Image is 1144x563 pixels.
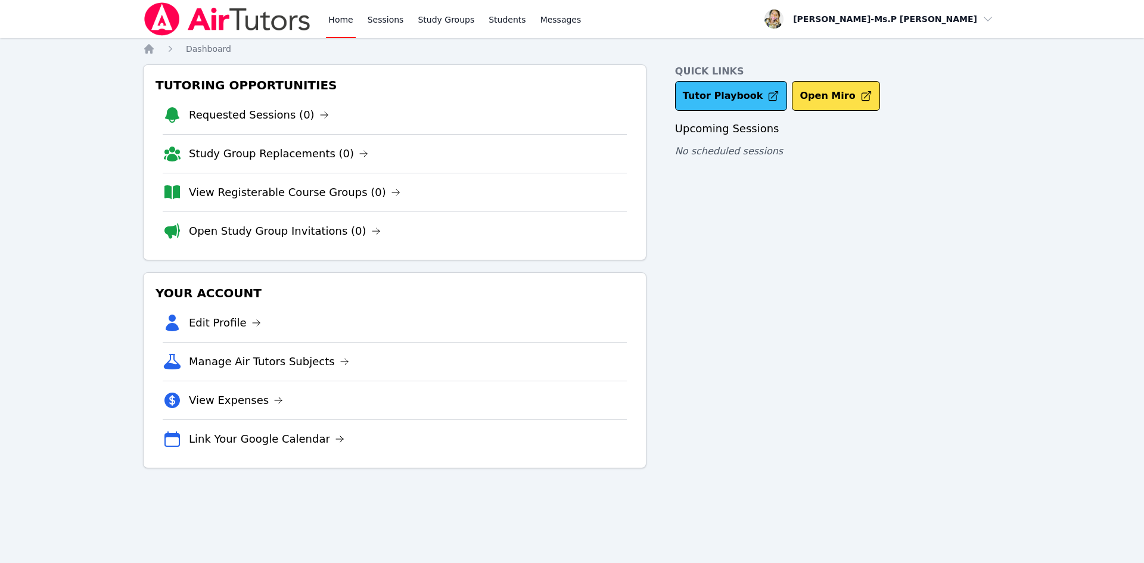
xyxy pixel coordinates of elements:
img: Air Tutors [143,2,312,36]
h4: Quick Links [675,64,1001,79]
h3: Tutoring Opportunities [153,74,636,96]
a: Open Study Group Invitations (0) [189,223,381,239]
a: Manage Air Tutors Subjects [189,353,349,370]
a: Tutor Playbook [675,81,788,111]
nav: Breadcrumb [143,43,1001,55]
h3: Upcoming Sessions [675,120,1001,137]
button: Open Miro [792,81,879,111]
span: Dashboard [186,44,231,54]
a: Study Group Replacements (0) [189,145,368,162]
a: Requested Sessions (0) [189,107,329,123]
a: Edit Profile [189,315,261,331]
a: View Expenses [189,392,283,409]
span: No scheduled sessions [675,145,783,157]
a: View Registerable Course Groups (0) [189,184,400,201]
a: Dashboard [186,43,231,55]
span: Messages [540,14,582,26]
h3: Your Account [153,282,636,304]
a: Link Your Google Calendar [189,431,344,447]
